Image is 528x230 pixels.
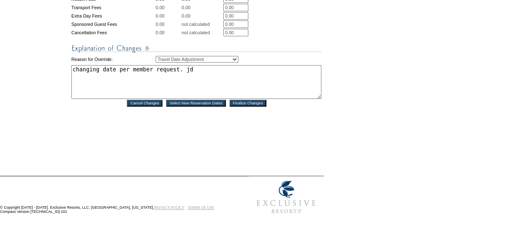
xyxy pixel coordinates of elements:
[71,43,322,53] img: Explanation of Changes
[156,20,181,28] td: 0.00
[182,4,222,11] td: 0.00
[156,12,181,20] td: 0.00
[182,29,222,36] td: not calculated
[154,205,184,210] a: PRIVACY POLICY
[156,4,181,11] td: 0.00
[188,205,214,210] a: TERMS OF USE
[182,12,222,20] td: 0.00
[166,100,226,106] input: Select New Reservation Dates
[249,176,323,218] img: Exclusive Resorts
[71,4,155,11] td: Transport Fees
[127,100,162,106] input: Cancel Changes
[156,29,181,36] td: 0.00
[182,20,222,28] td: not calculated
[71,20,155,28] td: Sponsored Guest Fees
[71,12,155,20] td: Extra Day Fees
[230,100,266,106] input: Finalize Changes
[71,54,155,64] td: Reason for Override:
[71,29,155,36] td: Cancellation Fees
